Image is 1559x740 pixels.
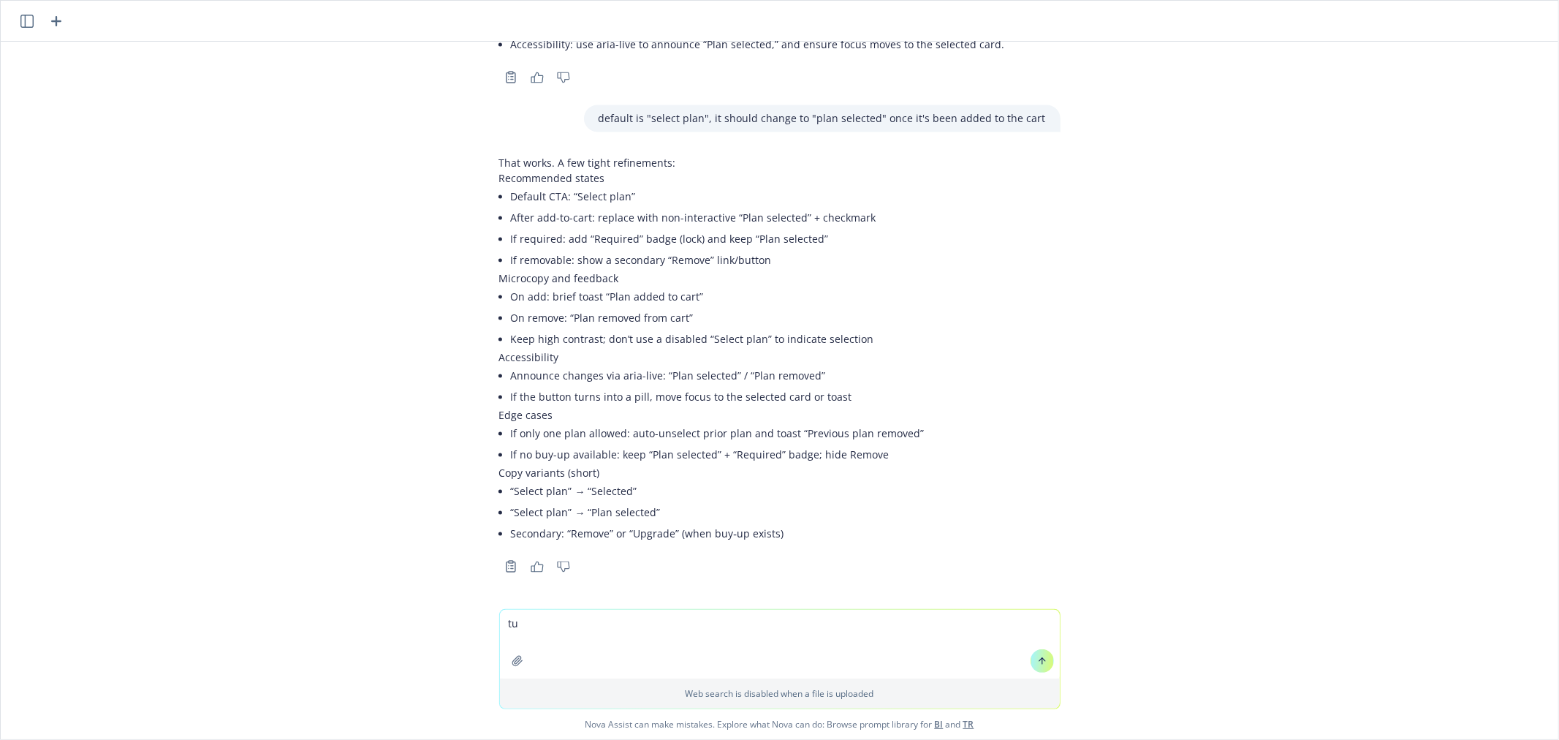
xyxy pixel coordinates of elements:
li: On add: brief toast “Plan added to cart” [511,287,925,308]
textarea: turn th [500,610,1060,679]
p: Accessibility [499,350,925,366]
p: default is "select plan", it should change to "plan selected" once it's been added to the cart [599,111,1046,127]
li: If the button turns into a pill, move focus to the selected card or toast [511,387,925,408]
li: If removable: show a secondary “Remove” link/button [511,250,925,271]
button: Thumbs down [552,556,575,577]
li: Secondary: “Remove” or “Upgrade” (when buy‑up exists) [511,524,925,545]
p: Copy variants (short) [499,466,925,481]
p: Microcopy and feedback [499,271,925,287]
p: That works. A few tight refinements: [499,156,925,171]
li: Keep high contrast; don’t use a disabled “Select plan” to indicate selection [511,329,925,350]
li: On remove: “Plan removed from cart” [511,308,925,329]
li: Announce changes via aria-live: “Plan selected” / “Plan removed” [511,366,925,387]
li: If no buy-up available: keep “Plan selected” + “Required” badge; hide Remove [511,445,925,466]
p: Edge cases [499,408,925,423]
span: Nova Assist can make mistakes. Explore what Nova can do: Browse prompt library for and [7,709,1552,739]
p: Recommended states [499,171,925,186]
li: “Select plan” → “Plan selected” [511,502,925,524]
li: Accessibility: use aria-live to announce “Plan selected,” and ensure focus moves to the selected ... [511,34,1018,56]
li: Default CTA: “Select plan” [511,186,925,208]
a: TR [963,718,974,730]
p: Web search is disabled when a file is uploaded [509,687,1051,700]
svg: Copy to clipboard [504,560,517,573]
li: After add-to-cart: replace with non-interactive “Plan selected” + checkmark [511,208,925,229]
a: BI [935,718,944,730]
li: If only one plan allowed: auto-unselect prior plan and toast “Previous plan removed” [511,423,925,445]
button: Thumbs down [552,67,575,88]
li: “Select plan” → “Selected” [511,481,925,502]
svg: Copy to clipboard [504,71,517,84]
li: If required: add “Required” badge (lock) and keep “Plan selected” [511,229,925,250]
